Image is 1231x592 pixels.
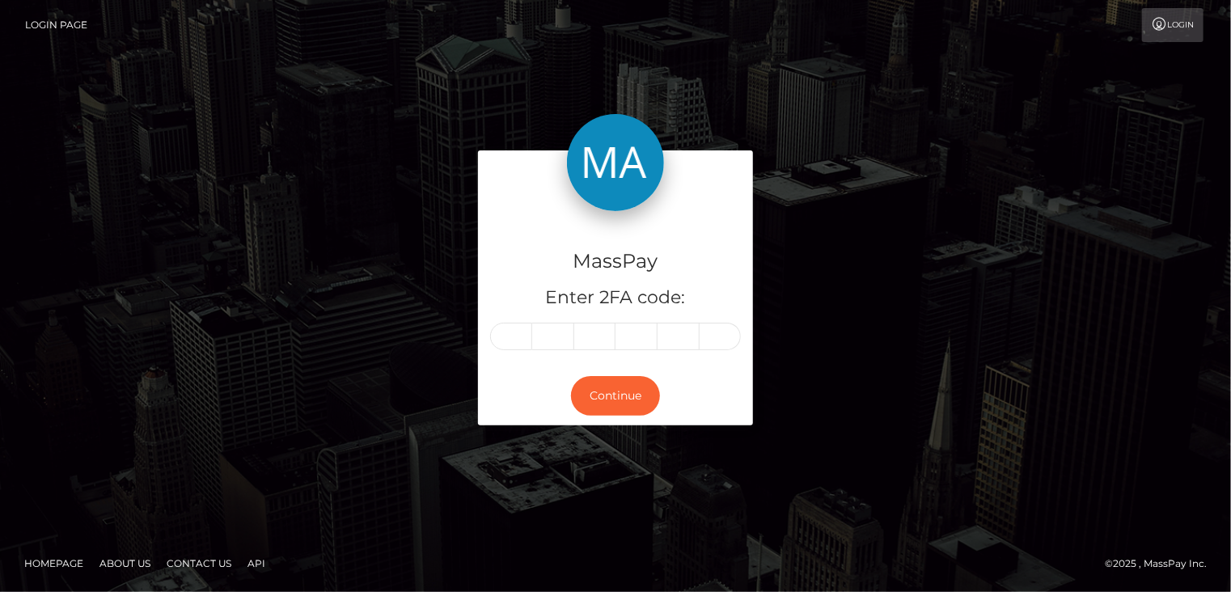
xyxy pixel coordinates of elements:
[567,114,664,211] img: MassPay
[571,376,660,416] button: Continue
[93,551,157,576] a: About Us
[241,551,272,576] a: API
[25,8,87,42] a: Login Page
[18,551,90,576] a: Homepage
[490,285,741,311] h5: Enter 2FA code:
[490,247,741,276] h4: MassPay
[160,551,238,576] a: Contact Us
[1142,8,1204,42] a: Login
[1105,555,1219,573] div: © 2025 , MassPay Inc.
